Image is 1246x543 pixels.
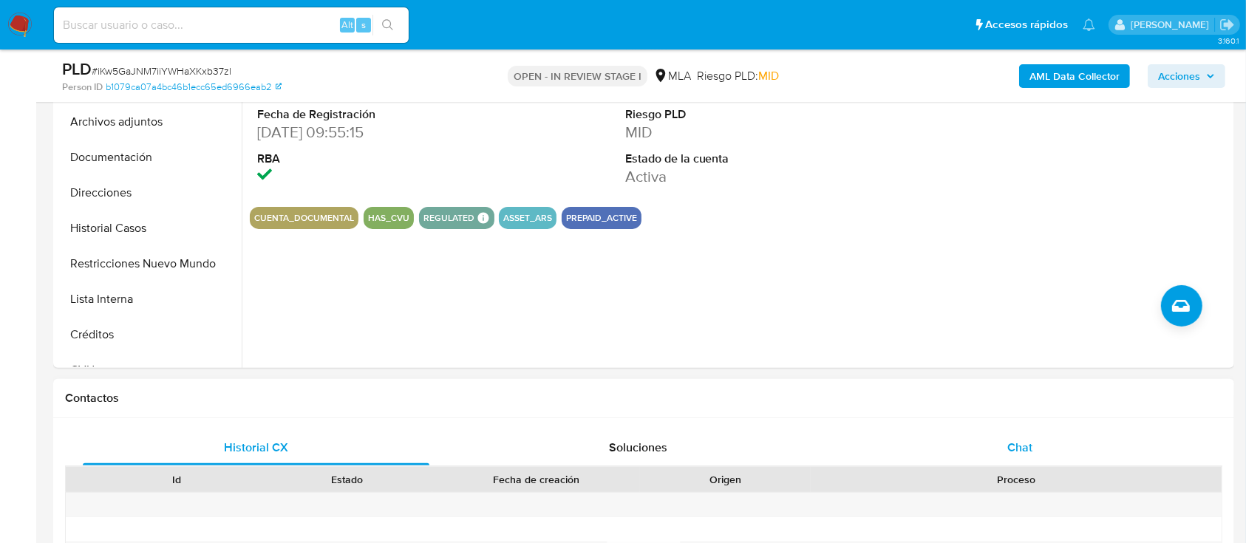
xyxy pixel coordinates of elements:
[625,166,856,187] dd: Activa
[57,211,242,246] button: Historial Casos
[1158,64,1200,88] span: Acciones
[102,472,252,487] div: Id
[341,18,353,32] span: Alt
[609,439,667,456] span: Soluciones
[224,439,288,456] span: Historial CX
[508,66,647,86] p: OPEN - IN REVIEW STAGE I
[273,472,423,487] div: Estado
[1131,18,1214,32] p: marielabelen.cragno@mercadolibre.com
[57,281,242,317] button: Lista Interna
[821,472,1211,487] div: Proceso
[57,140,242,175] button: Documentación
[54,16,409,35] input: Buscar usuario o caso...
[57,246,242,281] button: Restricciones Nuevo Mundo
[758,67,779,84] span: MID
[1148,64,1225,88] button: Acciones
[653,68,691,84] div: MLA
[62,57,92,81] b: PLD
[625,151,856,167] dt: Estado de la cuenta
[1007,439,1032,456] span: Chat
[57,175,242,211] button: Direcciones
[697,68,779,84] span: Riesgo PLD:
[443,472,630,487] div: Fecha de creación
[650,472,800,487] div: Origen
[1083,18,1095,31] a: Notificaciones
[257,122,488,143] dd: [DATE] 09:55:15
[1029,64,1120,88] b: AML Data Collector
[1219,17,1235,33] a: Salir
[62,81,103,94] b: Person ID
[57,352,242,388] button: CVU
[57,317,242,352] button: Créditos
[57,104,242,140] button: Archivos adjuntos
[92,64,231,78] span: # iKw5GaJNM7iiYWHaXKxb37zl
[65,391,1222,406] h1: Contactos
[625,106,856,123] dt: Riesgo PLD
[1218,35,1239,47] span: 3.160.1
[106,81,282,94] a: b1079ca07a4bc46b1ecc65ed6966eab2
[257,151,488,167] dt: RBA
[625,122,856,143] dd: MID
[361,18,366,32] span: s
[1019,64,1130,88] button: AML Data Collector
[372,15,403,35] button: search-icon
[257,106,488,123] dt: Fecha de Registración
[985,17,1068,33] span: Accesos rápidos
